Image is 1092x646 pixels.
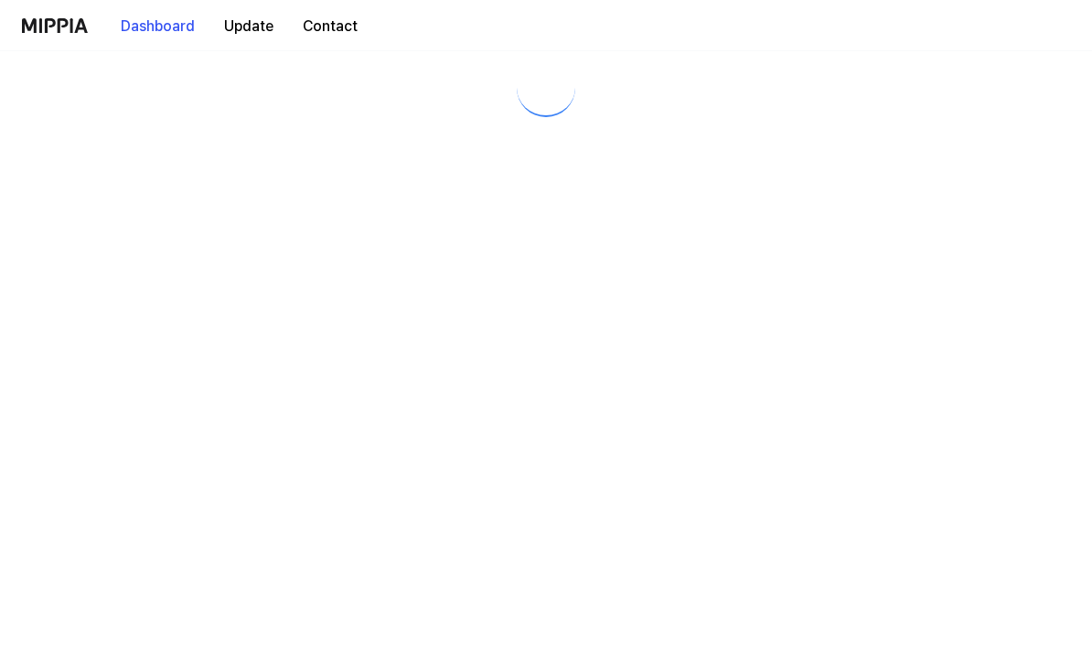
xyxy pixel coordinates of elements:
[22,18,88,33] img: logo
[209,1,288,51] a: Update
[106,8,209,45] button: Dashboard
[288,8,372,45] button: Contact
[209,8,288,45] button: Update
